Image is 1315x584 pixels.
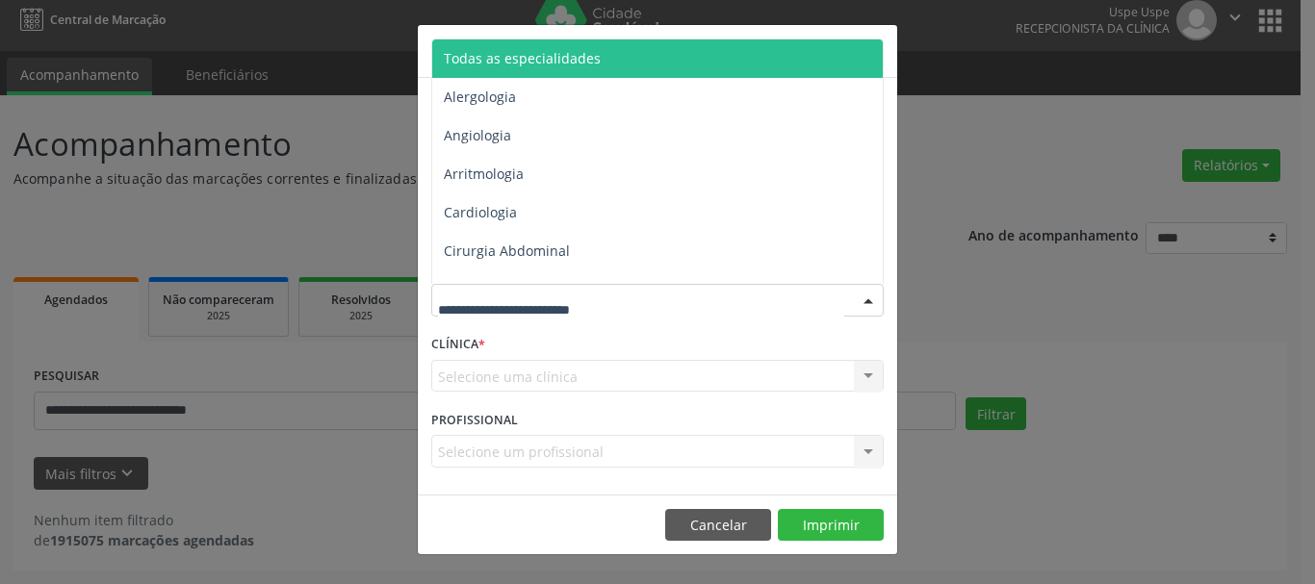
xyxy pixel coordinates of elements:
[431,405,518,435] label: PROFISSIONAL
[859,25,897,72] button: Close
[444,88,516,106] span: Alergologia
[444,126,511,144] span: Angiologia
[778,509,884,542] button: Imprimir
[444,203,517,221] span: Cardiologia
[444,241,570,260] span: Cirurgia Abdominal
[431,38,652,63] h5: Relatório de agendamentos
[665,509,771,542] button: Cancelar
[444,165,524,183] span: Arritmologia
[444,280,562,298] span: Cirurgia Bariatrica
[431,330,485,360] label: CLÍNICA
[444,49,601,67] span: Todas as especialidades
